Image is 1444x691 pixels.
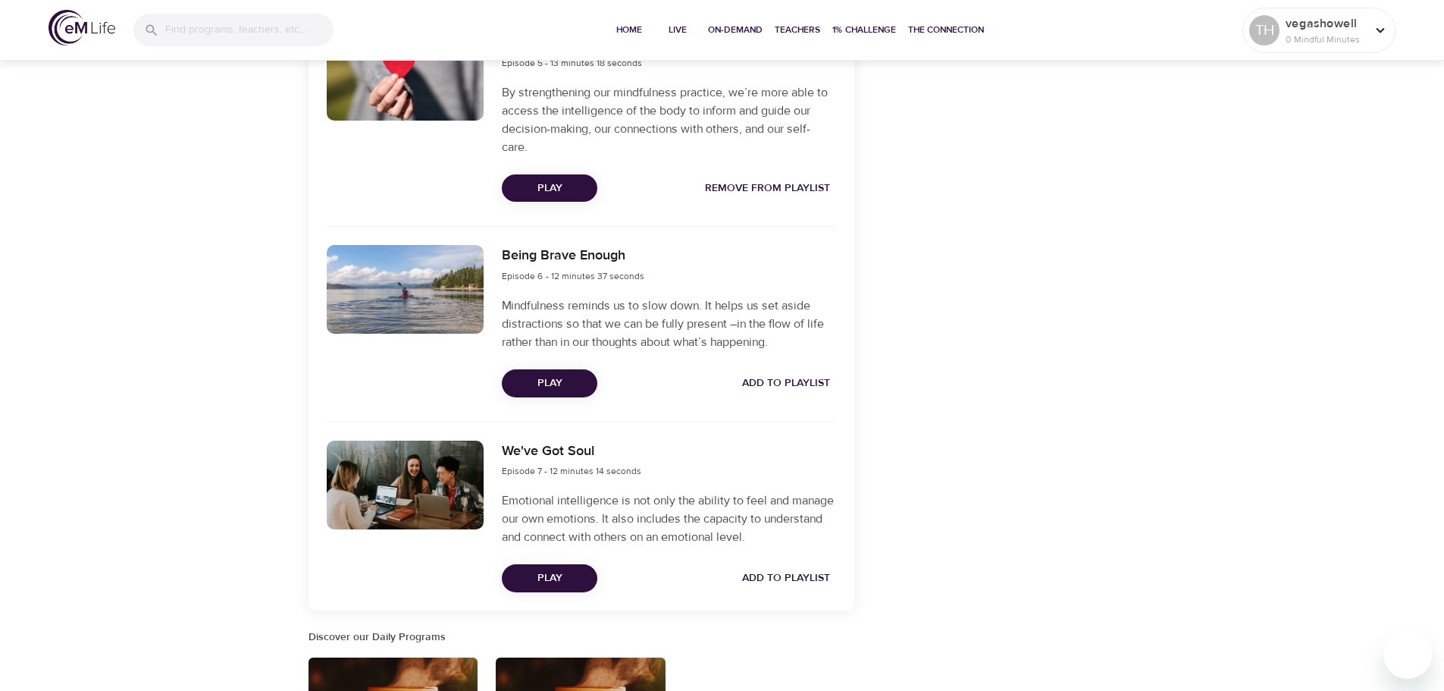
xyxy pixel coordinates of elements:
p: vegashowell [1286,14,1366,33]
h6: Discover our Daily Programs [309,629,854,645]
span: Home [611,22,647,38]
input: Find programs, teachers, etc... [165,14,334,46]
span: Play [514,374,585,393]
span: Episode 7 - 12 minutes 14 seconds [502,465,641,477]
h6: We've Got Soul [502,441,641,463]
span: Episode 6 - 12 minutes 37 seconds [502,270,644,282]
span: Episode 5 - 13 minutes 18 seconds [502,57,642,69]
span: Remove from Playlist [705,179,830,198]
p: Mindfulness reminds us to slow down. It helps us set aside distractions so that we can be fully p... [502,297,835,351]
button: Add to Playlist [736,564,836,592]
button: Add to Playlist [736,369,836,397]
button: Play [502,369,597,397]
p: Emotional intelligence is not only the ability to feel and manage our own emotions. It also inclu... [502,492,835,546]
iframe: Button to launch messaging window [1383,630,1432,679]
h6: Being Brave Enough [502,245,644,267]
div: TH [1249,15,1280,46]
span: On-Demand [708,22,763,38]
span: 1% Challenge [832,22,896,38]
button: Remove from Playlist [699,174,836,203]
span: The Connection [908,22,984,38]
button: Play [502,564,597,592]
span: Add to Playlist [742,374,830,393]
span: Play [514,569,585,588]
span: Add to Playlist [742,569,830,588]
span: Play [514,179,585,198]
span: Live [659,22,696,38]
span: Teachers [775,22,820,38]
p: 0 Mindful Minutes [1286,33,1366,46]
img: logo [49,10,115,46]
p: By strengthening our mindfulness practice, we’re more able to access the intelligence of the body... [502,83,835,156]
button: Play [502,174,597,203]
